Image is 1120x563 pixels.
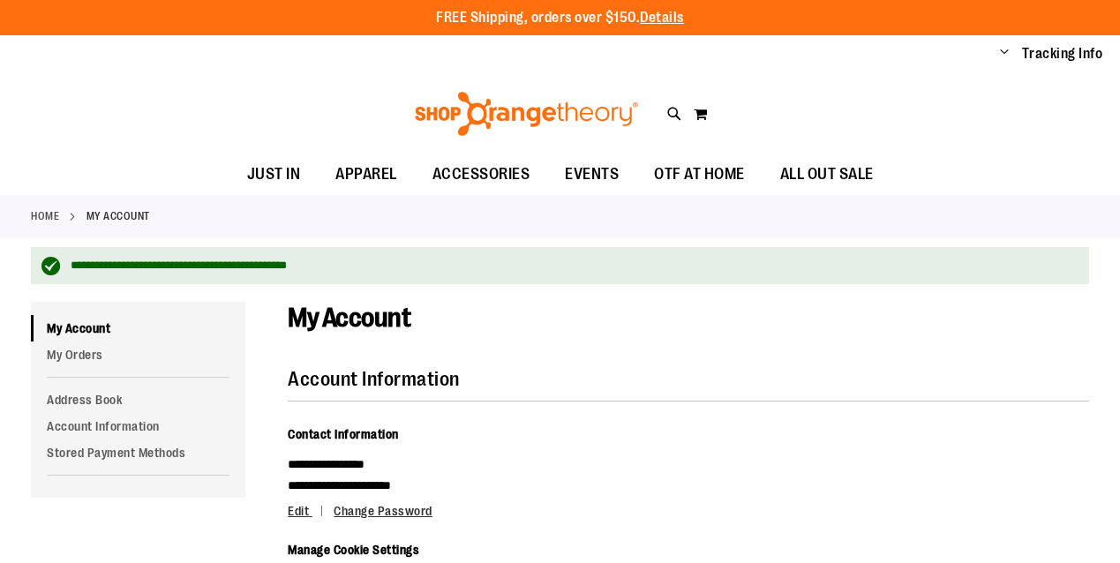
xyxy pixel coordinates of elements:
[288,504,331,518] a: Edit
[565,154,619,194] span: EVENTS
[335,154,397,194] span: APPAREL
[436,8,684,28] p: FREE Shipping, orders over $150.
[31,387,245,413] a: Address Book
[432,154,530,194] span: ACCESSORIES
[288,427,399,441] span: Contact Information
[31,315,245,342] a: My Account
[247,154,301,194] span: JUST IN
[1022,44,1103,64] a: Tracking Info
[31,439,245,466] a: Stored Payment Methods
[654,154,745,194] span: OTF AT HOME
[412,92,641,136] img: Shop Orangetheory
[288,303,410,333] span: My Account
[31,208,59,224] a: Home
[288,504,309,518] span: Edit
[288,368,460,390] strong: Account Information
[780,154,874,194] span: ALL OUT SALE
[334,504,432,518] a: Change Password
[640,10,684,26] a: Details
[1000,45,1009,63] button: Account menu
[31,413,245,439] a: Account Information
[86,208,150,224] strong: My Account
[288,543,419,557] span: Manage Cookie Settings
[31,342,245,368] a: My Orders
